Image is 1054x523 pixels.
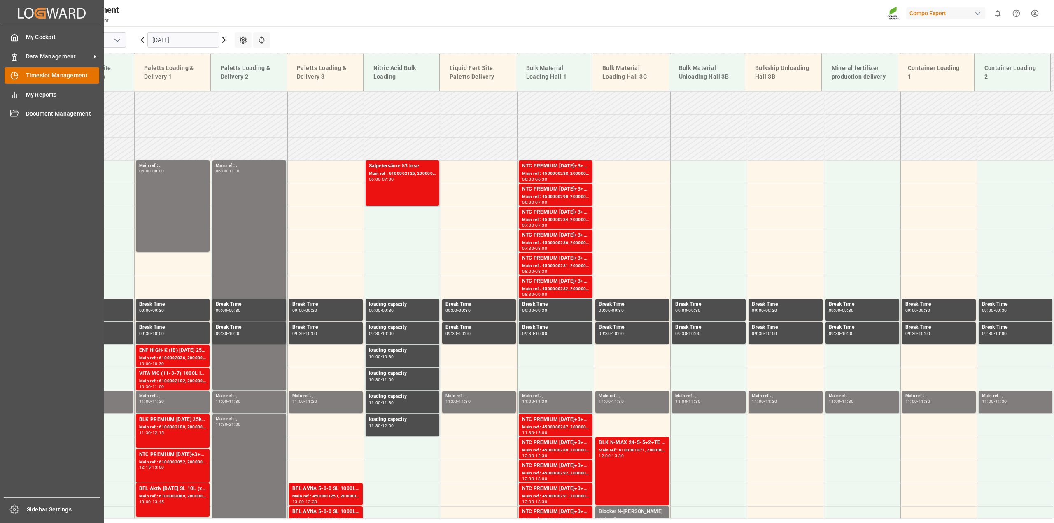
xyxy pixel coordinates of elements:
[522,439,589,447] div: NTC PREMIUM [DATE]+3+TE BULK
[216,323,283,332] div: Break Time
[534,293,535,296] div: -
[522,431,534,435] div: 11:30
[1007,4,1026,23] button: Help Center
[216,169,228,173] div: 06:00
[151,385,152,388] div: -
[829,309,841,312] div: 09:00
[216,416,283,423] div: Main ref : ,
[382,332,394,335] div: 10:00
[982,393,1049,400] div: Main ref : ,
[369,401,381,404] div: 11:00
[917,400,918,403] div: -
[675,300,742,309] div: Break Time
[534,246,535,250] div: -
[765,309,777,312] div: 09:30
[612,400,624,403] div: 11:30
[599,60,662,84] div: Bulk Material Loading Hall 3C
[522,393,589,400] div: Main ref : ,
[906,7,985,19] div: Compo Expert
[152,431,164,435] div: 12:15
[381,378,382,381] div: -
[840,332,842,335] div: -
[534,500,535,504] div: -
[139,451,206,459] div: NTC PREMIUM [DATE]+3+TE 600kg BBNTC PREMIUM [DATE] 25kg (x40) D,EN,PL
[535,223,547,227] div: 07:30
[829,332,841,335] div: 09:30
[305,400,317,403] div: 11:30
[994,332,995,335] div: -
[141,60,204,84] div: Paletts Loading & Delivery 1
[534,223,535,227] div: -
[599,332,611,335] div: 09:30
[217,60,280,84] div: Paletts Loading & Delivery 2
[369,393,436,401] div: loading capacity
[382,177,394,181] div: 07:00
[216,393,283,400] div: Main ref : ,
[919,309,930,312] div: 09:30
[982,323,1049,332] div: Break Time
[151,400,152,403] div: -
[994,400,995,403] div: -
[216,300,283,309] div: Break Time
[752,300,819,309] div: Break Time
[523,60,586,84] div: Bulk Material Loading Hall 1
[535,270,547,273] div: 08:30
[381,355,382,358] div: -
[369,300,436,309] div: loading capacity
[292,508,359,516] div: BFL AVNA 5-0-0 SL 1000L IBC MTO
[151,465,152,469] div: -
[522,162,589,170] div: NTC PREMIUM [DATE]+3+TE BULK
[829,300,896,309] div: Break Time
[445,332,457,335] div: 09:30
[534,431,535,435] div: -
[522,223,534,227] div: 07:00
[522,170,589,177] div: Main ref : 4500000288, 2000000239
[994,309,995,312] div: -
[445,323,513,332] div: Break Time
[139,162,206,169] div: Main ref : ,
[369,416,436,424] div: loading capacity
[829,393,896,400] div: Main ref : ,
[139,309,151,312] div: 09:00
[599,516,666,523] div: Main ref : ,
[26,52,91,61] span: Data Management
[982,309,994,312] div: 09:00
[995,400,1007,403] div: 11:30
[752,309,764,312] div: 09:00
[457,332,459,335] div: -
[381,177,382,181] div: -
[445,393,513,400] div: Main ref : ,
[982,300,1049,309] div: Break Time
[139,493,206,500] div: Main ref : 6100002089, 2000000225
[227,400,229,403] div: -
[535,400,547,403] div: 11:30
[675,323,742,332] div: Break Time
[292,516,359,523] div: Main ref : 4500001339, 2000001598
[26,71,100,80] span: Timeslot Management
[216,309,228,312] div: 09:00
[599,439,666,447] div: BLK N-MAX 24-5-5+2+TE BULK
[26,91,100,99] span: My Reports
[139,385,151,388] div: 10:30
[612,332,624,335] div: 10:00
[522,208,589,216] div: NTC PREMIUM [DATE]+3+TE BULK
[522,516,589,523] div: Main ref : 4500000283, 2000000239
[139,332,151,335] div: 09:30
[752,323,819,332] div: Break Time
[152,385,164,388] div: 11:00
[842,400,854,403] div: 11:30
[139,465,151,469] div: 12:15
[599,447,666,454] div: Main ref : 6100001871, 2000001462
[369,309,381,312] div: 09:00
[535,454,547,458] div: 12:30
[369,378,381,381] div: 10:30
[26,109,100,118] span: Document Management
[369,355,381,358] div: 10:00
[676,60,739,84] div: Bulk Material Unloading Hall 3B
[369,170,436,177] div: Main ref : 6100002125, 2000001647
[982,400,994,403] div: 11:00
[917,332,918,335] div: -
[382,309,394,312] div: 09:30
[229,423,241,426] div: 21:00
[982,332,994,335] div: 09:30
